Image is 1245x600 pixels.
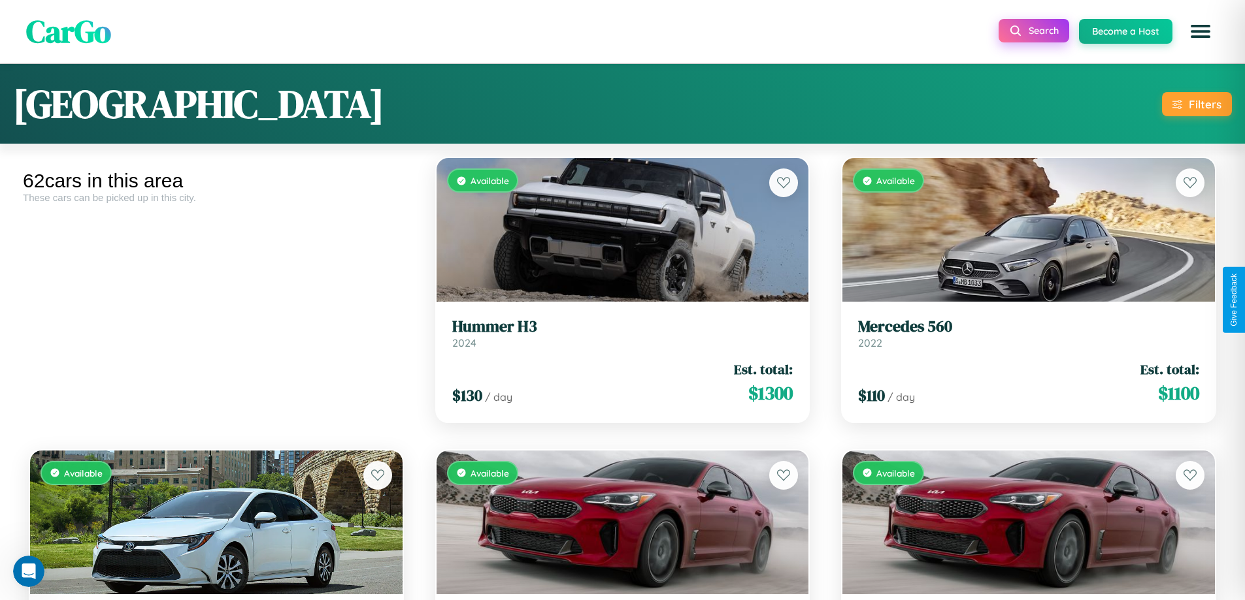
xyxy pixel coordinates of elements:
button: Search [999,19,1069,42]
span: Available [471,467,509,479]
iframe: Intercom live chat [13,556,44,587]
button: Filters [1162,92,1232,116]
span: $ 1300 [748,380,793,406]
span: 2024 [452,336,476,349]
span: Est. total: [734,360,793,379]
span: 2022 [858,336,882,349]
a: Mercedes 5602022 [858,317,1199,349]
div: These cars can be picked up in this city. [23,192,410,203]
button: Become a Host [1079,19,1172,44]
span: CarGo [26,10,111,53]
span: $ 1100 [1158,380,1199,406]
div: Filters [1189,97,1221,111]
span: $ 130 [452,385,482,406]
span: Available [471,175,509,186]
button: Open menu [1182,13,1219,50]
span: Search [1029,25,1059,37]
div: Give Feedback [1229,274,1238,326]
h1: [GEOGRAPHIC_DATA] [13,77,384,131]
span: Est. total: [1140,360,1199,379]
span: $ 110 [858,385,885,406]
h3: Mercedes 560 [858,317,1199,336]
span: Available [64,467,103,479]
span: / day [888,390,915,403]
div: 62 cars in this area [23,170,410,192]
h3: Hummer H3 [452,317,793,336]
a: Hummer H32024 [452,317,793,349]
span: Available [876,175,915,186]
span: / day [485,390,512,403]
span: Available [876,467,915,479]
